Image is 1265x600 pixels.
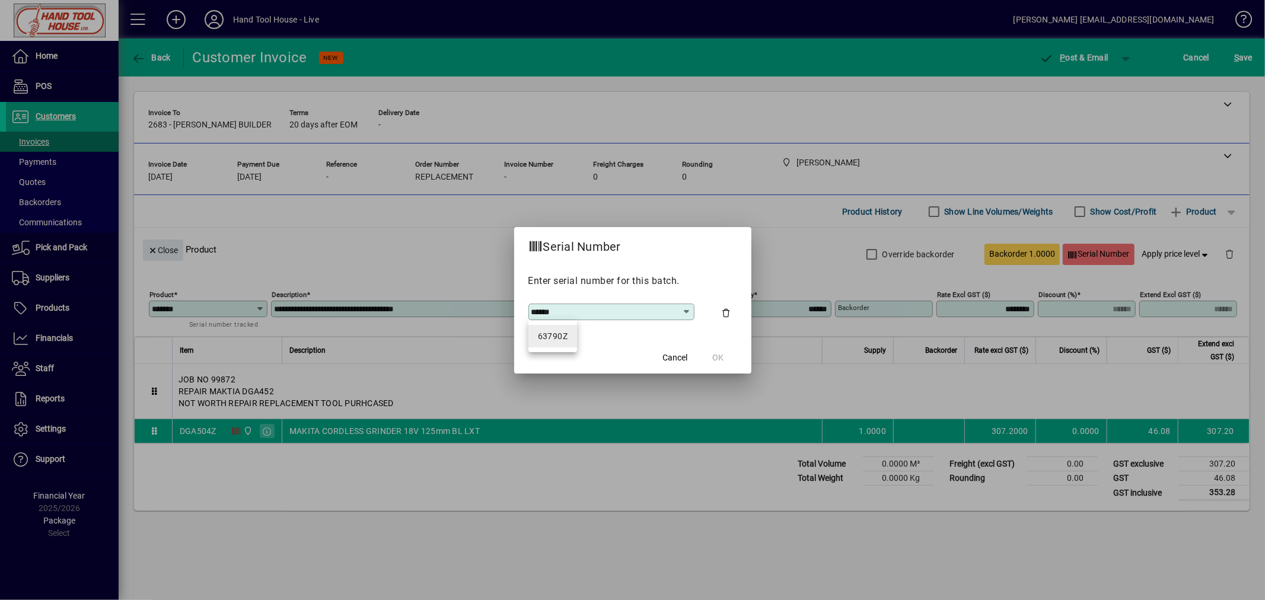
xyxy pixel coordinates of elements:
div: 63790Z [538,330,568,343]
button: Cancel [657,347,694,369]
p: Enter serial number for this batch. [528,274,737,288]
span: Cancel [663,352,688,364]
mat-option: 63790Z [528,325,578,347]
h2: Serial Number [514,227,635,261]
